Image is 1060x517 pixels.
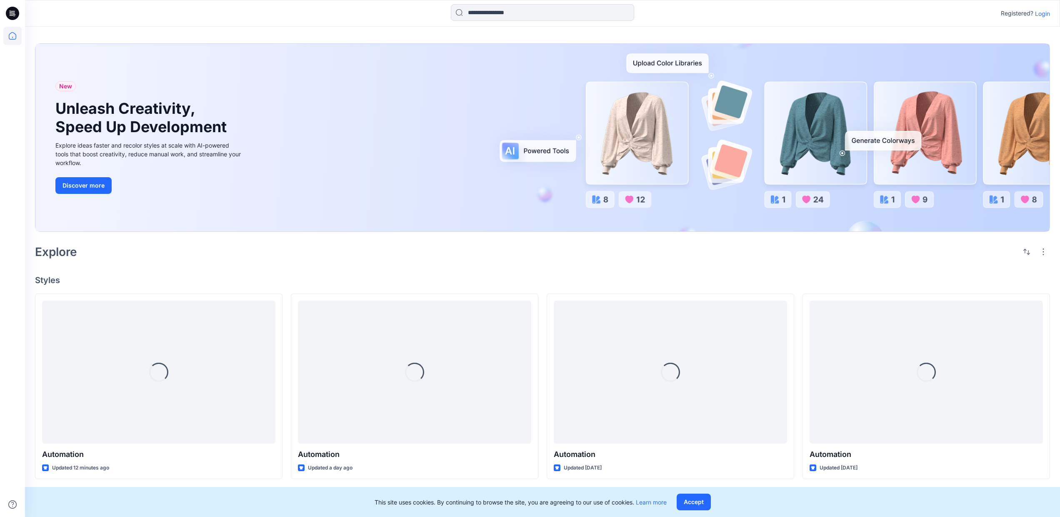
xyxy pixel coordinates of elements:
p: Updated a day ago [308,464,352,472]
p: This site uses cookies. By continuing to browse the site, you are agreeing to our use of cookies. [375,498,667,507]
p: Automation [42,449,275,460]
p: Updated 12 minutes ago [52,464,109,472]
p: Updated [DATE] [564,464,602,472]
p: Automation [554,449,787,460]
span: New [59,81,72,91]
p: Automation [298,449,531,460]
button: Accept [677,494,711,510]
p: Updated [DATE] [820,464,857,472]
div: Explore ideas faster and recolor styles at scale with AI-powered tools that boost creativity, red... [55,141,243,167]
p: Login [1035,9,1050,18]
p: Registered? [1001,8,1033,18]
h1: Unleash Creativity, Speed Up Development [55,100,230,136]
h4: Styles [35,275,1050,285]
a: Discover more [55,177,243,194]
p: Automation [810,449,1043,460]
a: Learn more [636,499,667,506]
h2: Explore [35,245,77,258]
button: Discover more [55,177,112,194]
